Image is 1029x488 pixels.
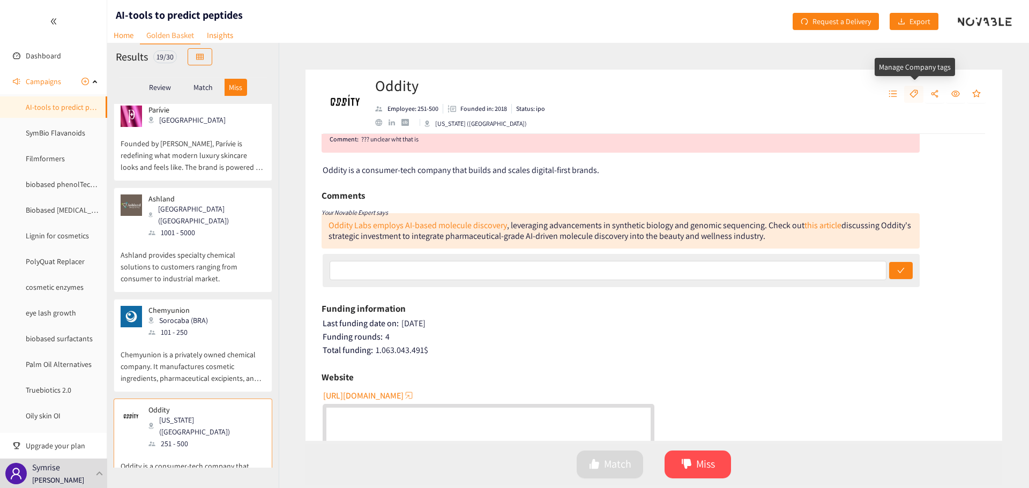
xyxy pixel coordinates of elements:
p: Ashland provides specialty chemical solutions to customers ranging from consumer to industrial ma... [121,238,265,284]
button: eye [946,86,965,103]
p: Symrise [32,461,60,474]
p: Miss [229,83,242,92]
div: 4 [323,332,987,342]
a: Lignin for cosmetics [26,231,89,241]
a: Filmformers [26,154,65,163]
a: Golden Basket [140,27,200,44]
h2: Oddity [375,75,545,96]
span: plus-circle [81,78,89,85]
p: Founded by [PERSON_NAME], Parívie is redefining what modern luxury skincare looks and feels like.... [121,127,265,173]
li: Founded in year [443,104,512,114]
li: Status [512,104,545,114]
h6: Funding information [322,301,406,317]
p: Review [149,83,171,92]
div: , leveraging advancements in synthetic biology and genomic sequencing. Check out discussing Oddit... [329,220,911,242]
button: redoRequest a Delivery [793,13,879,30]
img: Snapshot of the company's website [121,306,142,327]
span: Funding rounds: [323,331,383,342]
iframe: Chat Widget [854,372,1029,488]
p: Oddity [148,406,258,414]
img: Snapshot of the company's website [121,194,142,216]
img: Snapshot of the company's website [121,406,142,427]
h2: Results [116,49,148,64]
p: Employee: 251-500 [387,104,438,114]
p: Oddity is a consumer-tech company that builds and scales digital-first brands. [121,449,265,484]
span: download [898,18,905,26]
div: 101 - 250 [148,326,214,338]
a: cosmetic enzymes [26,282,84,292]
button: [URL][DOMAIN_NAME] [323,387,414,404]
span: user [10,467,23,480]
div: Sorocaba (BRA) [148,314,214,326]
span: Upgrade your plan [26,435,99,456]
button: unordered-list [883,86,903,103]
span: Oddity is a consumer-tech company that builds and scales digital-first brands. [323,164,599,176]
button: table [188,48,212,65]
span: Export [909,16,930,27]
span: Last funding date on: [323,318,399,329]
p: Parívie [148,106,226,114]
a: linkedin [389,119,401,126]
span: Comment: [330,134,359,145]
span: redo [801,18,808,26]
button: dislikeMiss [665,451,731,478]
a: Dashboard [26,51,61,61]
li: Employees [375,104,443,114]
img: Company Logo [324,80,367,123]
span: share-alt [930,89,939,99]
div: 1.063.043.491 $ [323,345,987,356]
span: eye [951,89,960,99]
a: Home [107,27,140,43]
div: Manage Company tags [875,58,955,76]
button: check [889,262,913,279]
div: [GEOGRAPHIC_DATA] ([GEOGRAPHIC_DATA]) [148,203,264,227]
span: tag [909,89,918,99]
span: trophy [13,442,20,449]
a: biobased surfactants [26,334,93,343]
div: 1001 - 5000 [148,227,264,238]
div: 251 - 500 [148,438,264,449]
span: Campaigns [26,71,61,92]
span: Miss [696,456,715,472]
button: downloadExport [890,13,938,30]
button: tag [904,86,923,103]
a: Oddity Labs employs AI-based molecule discovery [329,220,507,231]
h6: Website [322,369,354,385]
button: likeMatch [577,451,643,478]
a: Palm Oil Alternatives [26,359,92,369]
span: Total funding: [323,344,373,356]
a: crunchbase [401,119,415,126]
span: unordered-list [889,89,897,99]
a: PolyQuat Replacer [26,257,85,266]
a: eye lash growth [26,308,76,318]
div: [US_STATE] ([GEOGRAPHIC_DATA]) [148,414,264,438]
span: [URL][DOMAIN_NAME] [323,389,404,402]
p: Ashland [148,194,258,203]
div: [GEOGRAPHIC_DATA] [148,114,232,126]
p: Chemyunion is a privately owned chemical company. It manufactures cosmetic ingredients, pharmaceu... [121,338,265,384]
a: Insights [200,27,240,43]
a: Oily skin OI [26,411,61,421]
a: this article [804,220,841,231]
span: dislike [681,459,692,471]
p: Match [193,83,213,92]
div: 19 / 30 [153,50,177,63]
span: sound [13,78,20,85]
h1: AI-tools to predict peptides [116,7,243,22]
p: Founded in: 2018 [460,104,507,114]
a: SymBio Flavanoids [26,128,85,138]
span: check [897,267,905,275]
a: biobased phenolTechnology [26,179,116,189]
span: double-left [50,18,57,25]
p: [PERSON_NAME] [32,474,84,486]
button: share-alt [925,86,944,103]
span: Match [604,456,631,472]
a: Biobased [MEDICAL_DATA] [26,205,109,215]
div: ??? unclear wht that is [361,134,912,145]
span: star [972,89,981,99]
a: Truebiotics 2.0 [26,385,71,395]
span: table [196,53,204,62]
p: Chemyunion [148,306,208,314]
a: AI-tools to predict peptides [26,102,113,112]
